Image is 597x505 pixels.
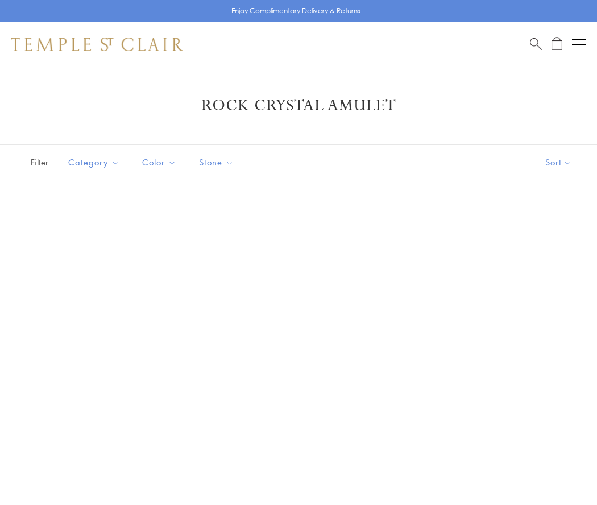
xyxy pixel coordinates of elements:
[193,155,242,169] span: Stone
[572,38,586,51] button: Open navigation
[231,5,360,16] p: Enjoy Complimentary Delivery & Returns
[11,38,183,51] img: Temple St. Clair
[28,96,569,116] h1: Rock Crystal Amulet
[136,155,185,169] span: Color
[63,155,128,169] span: Category
[552,37,562,51] a: Open Shopping Bag
[134,150,185,175] button: Color
[520,145,597,180] button: Show sort by
[530,37,542,51] a: Search
[60,150,128,175] button: Category
[190,150,242,175] button: Stone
